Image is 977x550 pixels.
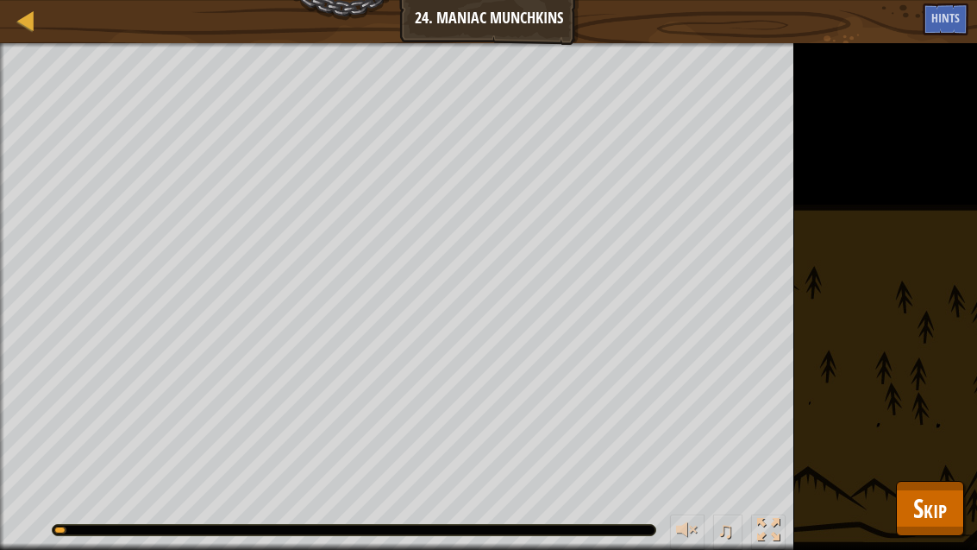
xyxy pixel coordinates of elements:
button: Adjust volume [670,515,705,550]
button: ♫ [713,515,742,550]
button: Skip [896,481,964,536]
button: Toggle fullscreen [751,515,786,550]
span: ♫ [717,517,734,543]
span: Skip [913,490,947,526]
span: Hints [931,9,960,26]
